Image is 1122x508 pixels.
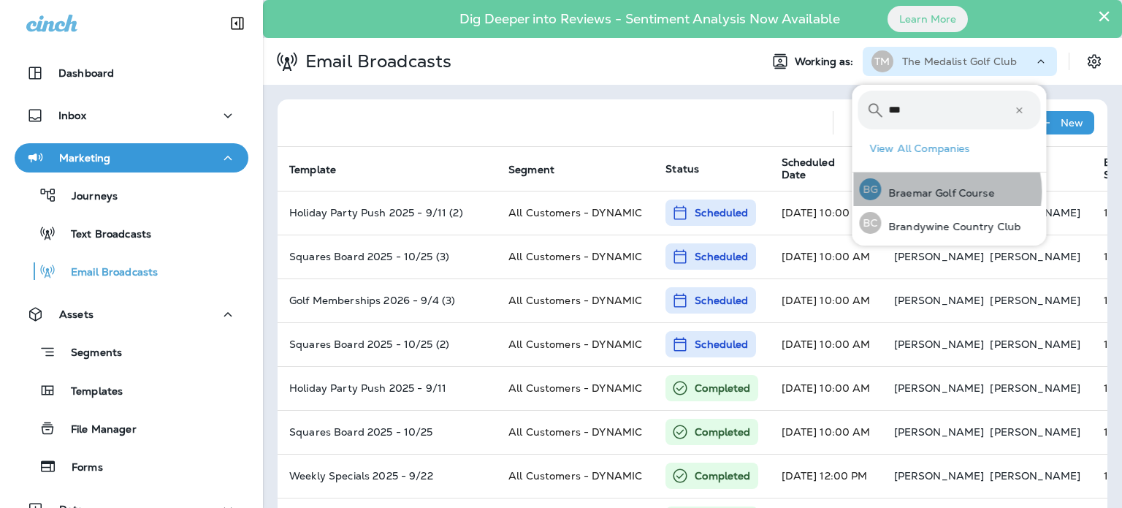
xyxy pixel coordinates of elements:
p: Forms [57,461,103,475]
button: Marketing [15,143,248,173]
p: Scheduled [695,337,748,352]
p: [PERSON_NAME] [990,295,1080,306]
button: Inbox [15,101,248,130]
button: Templates [15,375,248,406]
p: Scheduled [695,293,748,308]
p: Holiday Party Push 2025 - 9/11 (2) [289,207,485,219]
p: [PERSON_NAME] [894,382,985,394]
p: Scheduled [695,205,748,220]
p: Weekly Specials 2025 - 9/22 [289,470,485,482]
p: Completed [695,425,750,439]
span: All Customers - DYNAMIC [508,382,642,395]
p: [PERSON_NAME] [894,426,985,438]
span: Scheduled Date [782,156,877,181]
p: Holiday Party Push 2025 - 9/11 [289,382,485,394]
p: [PERSON_NAME] [990,470,1080,482]
span: Working as: [795,56,857,68]
button: Email Broadcasts [15,256,248,287]
p: [PERSON_NAME] [990,426,1080,438]
p: Dashboard [58,67,114,79]
p: Scheduled [695,249,748,264]
p: [PERSON_NAME] [894,251,985,262]
span: Template [289,163,355,176]
p: [PERSON_NAME] [990,251,1080,262]
button: File Manager [15,413,248,444]
button: Close [1097,4,1111,28]
td: [DATE] 10:00 AM [770,191,882,235]
button: Forms [15,451,248,482]
p: Golf Memberships 2026 - 9/4 (3) [289,295,485,306]
p: Braemar Golf Course [881,187,994,199]
p: File Manager [56,423,137,437]
td: [DATE] 10:00 AM [770,322,882,366]
p: Assets [59,308,93,320]
p: Journeys [57,190,118,204]
button: BGBraemar Golf Course [852,173,1046,206]
p: Email Broadcasts [56,266,158,280]
button: Search Email Broadcasts [845,108,874,137]
td: [DATE] 12:00 PM [770,454,882,498]
p: Squares Board 2025 - 10/25 (2) [289,338,485,350]
span: All Customers - DYNAMIC [508,338,642,351]
td: [DATE] 10:00 AM [770,366,882,410]
p: The Medalist Golf Club [902,56,1017,67]
span: Scheduled Date [782,156,858,181]
span: All Customers - DYNAMIC [508,469,642,482]
button: Segments [15,336,248,368]
p: [PERSON_NAME] [894,295,985,306]
p: Segments [56,346,122,361]
button: Dashboard [15,58,248,88]
p: Squares Board 2025 - 10/25 [289,426,485,438]
span: Status [665,162,699,175]
button: Text Broadcasts [15,218,248,249]
p: [PERSON_NAME] [894,470,985,482]
td: [DATE] 10:00 AM [770,410,882,454]
span: All Customers - DYNAMIC [508,250,642,263]
p: Marketing [59,152,110,164]
p: Completed [695,469,750,483]
p: Brandywine Country Club [881,221,1020,232]
p: [PERSON_NAME] [894,338,985,350]
div: BG [859,178,881,200]
span: Segment [508,163,573,176]
p: Email Broadcasts [299,50,451,72]
td: [DATE] 10:00 AM [770,278,882,322]
button: Assets [15,300,248,329]
button: Learn More [888,6,968,32]
p: [PERSON_NAME] [990,338,1080,350]
span: All Customers - DYNAMIC [508,294,642,307]
p: Inbox [58,110,86,121]
button: Settings [1081,48,1107,75]
p: Templates [56,385,123,399]
button: Journeys [15,180,248,211]
p: Squares Board 2025 - 10/25 (3) [289,251,485,262]
button: BCBrandywine Country Club [852,206,1046,240]
td: [DATE] 10:00 AM [770,235,882,278]
span: Segment [508,164,554,176]
p: Dig Deeper into Reviews - Sentiment Analysis Now Available [417,17,882,21]
span: All Customers - DYNAMIC [508,425,642,439]
span: Template [289,164,336,176]
p: Completed [695,381,750,395]
div: BC [859,212,881,234]
div: TM [871,50,893,72]
button: Collapse Sidebar [217,9,258,38]
span: All Customers - DYNAMIC [508,206,642,219]
button: View All Companies [863,137,1046,160]
p: Text Broadcasts [56,228,151,242]
p: [PERSON_NAME] [990,382,1080,394]
p: New [1061,117,1083,129]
